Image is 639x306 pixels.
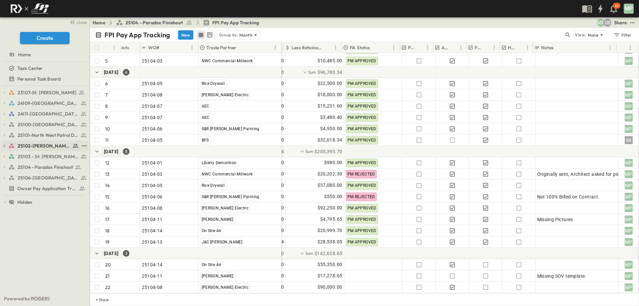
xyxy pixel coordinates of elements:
[142,216,163,223] span: 25104-11
[625,91,633,99] div: MP
[238,44,245,51] button: Sort
[202,104,210,109] span: AEC
[202,240,243,244] span: J&C [PERSON_NAME]
[575,31,586,39] p: View:
[142,103,163,110] span: 25104-07
[77,19,87,26] span: close
[105,92,107,98] p: 7
[347,228,376,233] span: PM APPROVED
[8,2,51,16] img: c8d7d1ed905e502e8f77bf7063faec64e13b34fdb1f2bdd94b0e311fc34f8000.png
[197,31,205,39] button: row view
[202,127,260,131] span: S&R [PERSON_NAME] Painting
[625,159,633,167] div: MP
[424,44,432,52] button: Menu
[1,87,88,98] div: 23107-St. [PERSON_NAME]test
[606,44,614,52] button: Menu
[485,44,492,51] button: Sort
[105,273,109,279] p: 21
[347,127,376,131] span: PM APPROVED
[347,160,376,165] span: PM APPROVED
[350,44,370,51] p: PA Status
[105,103,108,110] p: 8
[105,182,109,189] p: 14
[371,44,379,51] button: Sort
[116,19,192,26] a: 25104 - Paradox Finishout
[347,172,375,176] span: PM REJECTED
[239,32,252,38] p: Month
[9,88,87,97] a: 23107-St. [PERSON_NAME]
[625,238,633,246] div: MP
[324,44,331,51] button: Sort
[105,171,109,177] p: 13
[142,261,163,268] span: 25104-14
[202,194,260,199] span: S&R [PERSON_NAME] Painting
[123,69,129,76] div: 6
[625,125,633,133] div: MP
[524,44,532,52] button: Menu
[18,164,73,170] span: 25104 - Paradox Finishout
[347,59,376,63] span: PM APPROVED
[537,273,586,279] span: Missing SOV template.
[347,240,376,244] span: PM APPROVED
[331,44,339,52] button: Menu
[93,19,106,26] a: Home
[541,44,553,51] p: Notes
[619,44,626,51] button: Sort
[17,76,61,82] span: Personal Task Board
[318,283,342,291] span: $90,000.00
[408,44,417,51] p: PE Expecting
[142,159,163,166] span: 25104-01
[625,170,633,178] div: MP
[347,183,376,188] span: PM APPROVED
[202,160,237,165] span: Liberty Demolition
[96,296,100,303] p: + New
[142,227,163,234] span: 25104-14
[148,44,160,51] p: WO#
[611,30,634,40] button: Filter
[18,132,79,139] span: 25101-North West Patrol Division
[306,149,314,154] p: Sum
[196,30,215,40] div: table view
[347,115,376,120] span: PM APPROVED
[603,19,611,27] div: Sterling Barnett (sterling@fpibuilders.com)
[104,42,120,53] div: #
[142,114,163,121] span: 25104-07
[188,44,196,52] button: Menu
[1,151,88,162] div: 25103 - St. [PERSON_NAME] Phase 2test
[202,93,249,97] span: [PERSON_NAME] Electric
[324,159,342,166] span: $980.00
[202,59,253,63] span: NWC Commercial Millwork
[614,19,627,26] div: Share
[202,262,222,267] span: On Site Air
[105,114,108,121] p: 9
[9,141,79,151] a: 25102-Christ The Redeemer Anglican Church
[318,238,342,246] span: $28,538.05
[9,152,87,161] a: 25103 - St. [PERSON_NAME] Phase 2
[1,119,88,130] div: 25100-Vanguard Prep Schooltest
[271,44,279,52] button: Menu
[18,153,79,160] span: 25103 - St. [PERSON_NAME] Phase 2
[142,80,163,87] span: 25104-05
[67,17,88,27] button: close
[105,227,109,234] p: 18
[625,114,633,122] div: MP
[308,69,316,75] p: Sum
[625,136,633,144] div: SB
[105,239,109,245] p: 19
[318,102,342,110] span: $15,231.60
[105,58,108,64] p: 5
[318,170,342,178] span: $20,202.30
[625,227,633,235] div: MP
[418,44,426,51] button: Sort
[1,172,88,183] div: 25106-St. Andrews Parking Lottest
[9,120,87,129] a: 25100-Vanguard Prep School
[625,80,633,88] div: MP
[178,30,193,40] button: New
[9,162,87,172] a: 25104 - Paradox Finishout
[347,217,376,222] span: PM APPROVED
[625,193,633,201] div: MP
[441,44,450,51] p: AA Processed
[292,44,323,51] p: Less Retainage Amount
[18,100,79,107] span: 24109-St. Teresa of Calcutta Parish Hall
[518,44,526,51] button: Sort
